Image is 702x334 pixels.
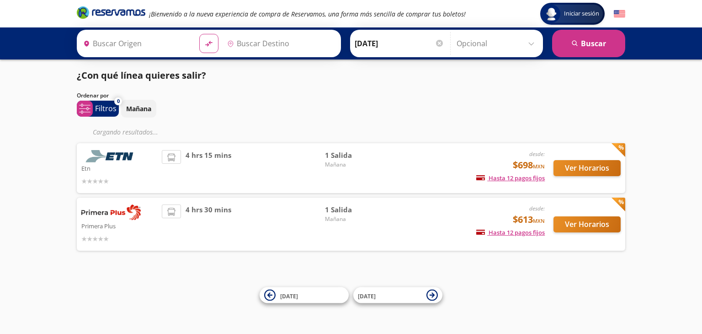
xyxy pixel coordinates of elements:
[560,9,603,18] span: Iniciar sesión
[117,97,120,105] span: 0
[513,213,545,226] span: $613
[529,205,545,212] em: desde:
[93,128,158,136] em: Cargando resultados ...
[325,150,389,161] span: 1 Salida
[457,32,538,55] input: Opcional
[77,92,109,100] p: Ordenar por
[126,104,151,113] p: Mañana
[552,30,625,57] button: Buscar
[186,150,231,186] span: 4 hrs 15 mins
[77,5,145,22] a: Brand Logo
[80,32,192,55] input: Buscar Origen
[223,32,336,55] input: Buscar Destino
[186,205,231,244] span: 4 hrs 30 mins
[513,158,545,172] span: $698
[476,228,545,237] span: Hasta 12 pagos fijos
[77,69,206,82] p: ¿Con qué línea quieres salir?
[325,215,389,223] span: Mañana
[529,150,545,158] em: desde:
[353,287,442,303] button: [DATE]
[355,32,444,55] input: Elegir Fecha
[325,205,389,215] span: 1 Salida
[77,101,119,117] button: 0Filtros
[149,10,466,18] em: ¡Bienvenido a la nueva experiencia de compra de Reservamos, una forma más sencilla de comprar tus...
[81,220,157,231] p: Primera Plus
[476,174,545,182] span: Hasta 12 pagos fijos
[553,216,621,232] button: Ver Horarios
[553,160,621,176] button: Ver Horarios
[81,162,157,173] p: Etn
[121,100,156,118] button: Mañana
[260,287,349,303] button: [DATE]
[81,150,141,162] img: Etn
[533,217,545,224] small: MXN
[533,163,545,170] small: MXN
[95,103,117,114] p: Filtros
[614,8,625,20] button: English
[280,292,298,300] span: [DATE]
[358,292,376,300] span: [DATE]
[77,5,145,19] i: Brand Logo
[81,205,141,220] img: Primera Plus
[325,161,389,169] span: Mañana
